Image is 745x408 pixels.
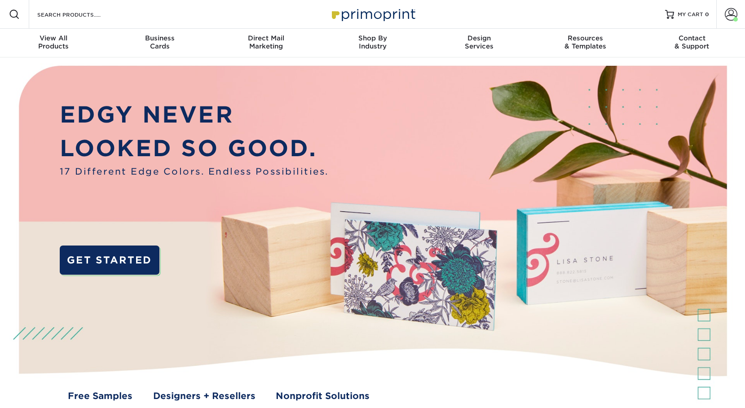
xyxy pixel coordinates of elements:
a: Resources& Templates [532,29,639,57]
a: Shop ByIndustry [319,29,426,57]
input: SEARCH PRODUCTS..... [36,9,124,20]
a: Designers + Resellers [153,390,256,403]
span: Direct Mail [213,34,319,42]
div: & Templates [532,34,639,50]
span: Shop By [319,34,426,42]
span: Resources [532,34,639,42]
span: Business [106,34,213,42]
p: LOOKED SO GOOD. [60,132,329,165]
span: 0 [705,11,709,18]
a: Nonprofit Solutions [276,390,370,403]
div: Marketing [213,34,319,50]
div: Cards [106,34,213,50]
span: Design [426,34,532,42]
img: Primoprint [328,4,418,24]
a: Direct MailMarketing [213,29,319,57]
a: Contact& Support [639,29,745,57]
div: & Support [639,34,745,50]
a: DesignServices [426,29,532,57]
span: 17 Different Edge Colors. Endless Possibilities. [60,165,329,179]
a: BusinessCards [106,29,213,57]
span: MY CART [678,11,703,18]
p: EDGY NEVER [60,98,329,132]
a: Free Samples [68,390,132,403]
div: Industry [319,34,426,50]
div: Services [426,34,532,50]
span: Contact [639,34,745,42]
a: GET STARTED [60,246,159,275]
